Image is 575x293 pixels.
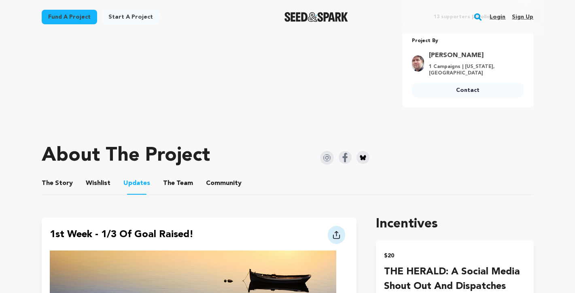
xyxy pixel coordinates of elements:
[42,146,210,166] h1: About The Project
[339,151,352,164] img: Seed&Spark Facebook Icon
[512,11,533,23] a: Sign up
[163,178,175,188] span: The
[412,83,524,98] a: Contact
[320,151,334,165] img: Seed&Spark Instagram Icon
[412,36,524,46] p: Project By
[429,64,519,76] p: 1 Campaigns | [US_STATE], [GEOGRAPHIC_DATA]
[42,10,97,24] a: Fund a project
[284,12,348,22] a: Seed&Spark Homepage
[42,178,53,188] span: The
[284,12,348,22] img: Seed&Spark Logo Dark Mode
[123,178,150,188] span: Updates
[206,178,242,188] span: Community
[376,214,533,234] h1: Incentives
[86,178,110,188] span: Wishlist
[356,151,369,164] img: Seed&Spark Bluesky Icon
[490,11,505,23] a: Login
[102,10,159,24] a: Start a project
[163,178,193,188] span: Team
[429,51,519,60] a: Goto Mike Powell profile
[50,227,193,244] h4: 1st Week - 1/3 of goal raised!
[42,178,73,188] span: Story
[384,250,525,261] h2: $20
[412,55,424,72] img: 932f9b56885a7e94.png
